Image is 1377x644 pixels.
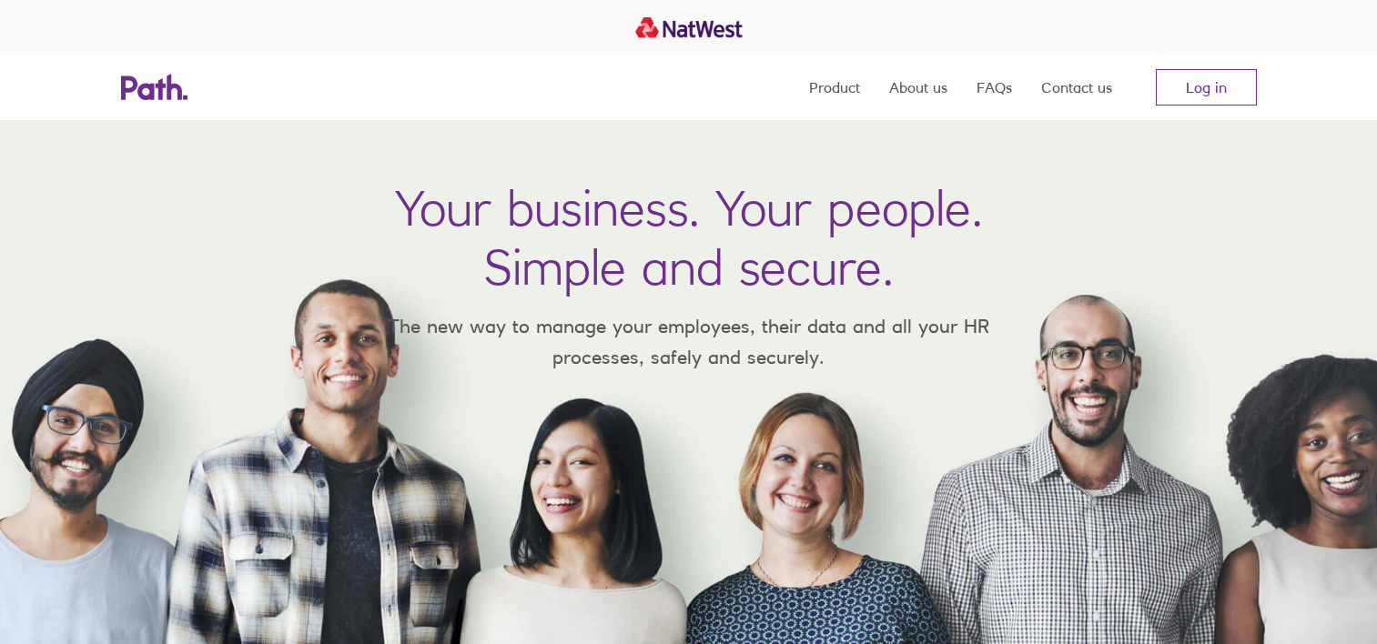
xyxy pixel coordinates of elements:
[1041,55,1112,120] a: Contact us
[809,55,860,120] a: Product
[977,55,1012,120] a: FAQs
[395,178,983,297] h1: Your business. Your people. Simple and secure.
[889,55,947,120] a: About us
[361,311,1017,372] p: The new way to manage your employees, their data and all your HR processes, safely and securely.
[1156,69,1257,106] a: Log in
